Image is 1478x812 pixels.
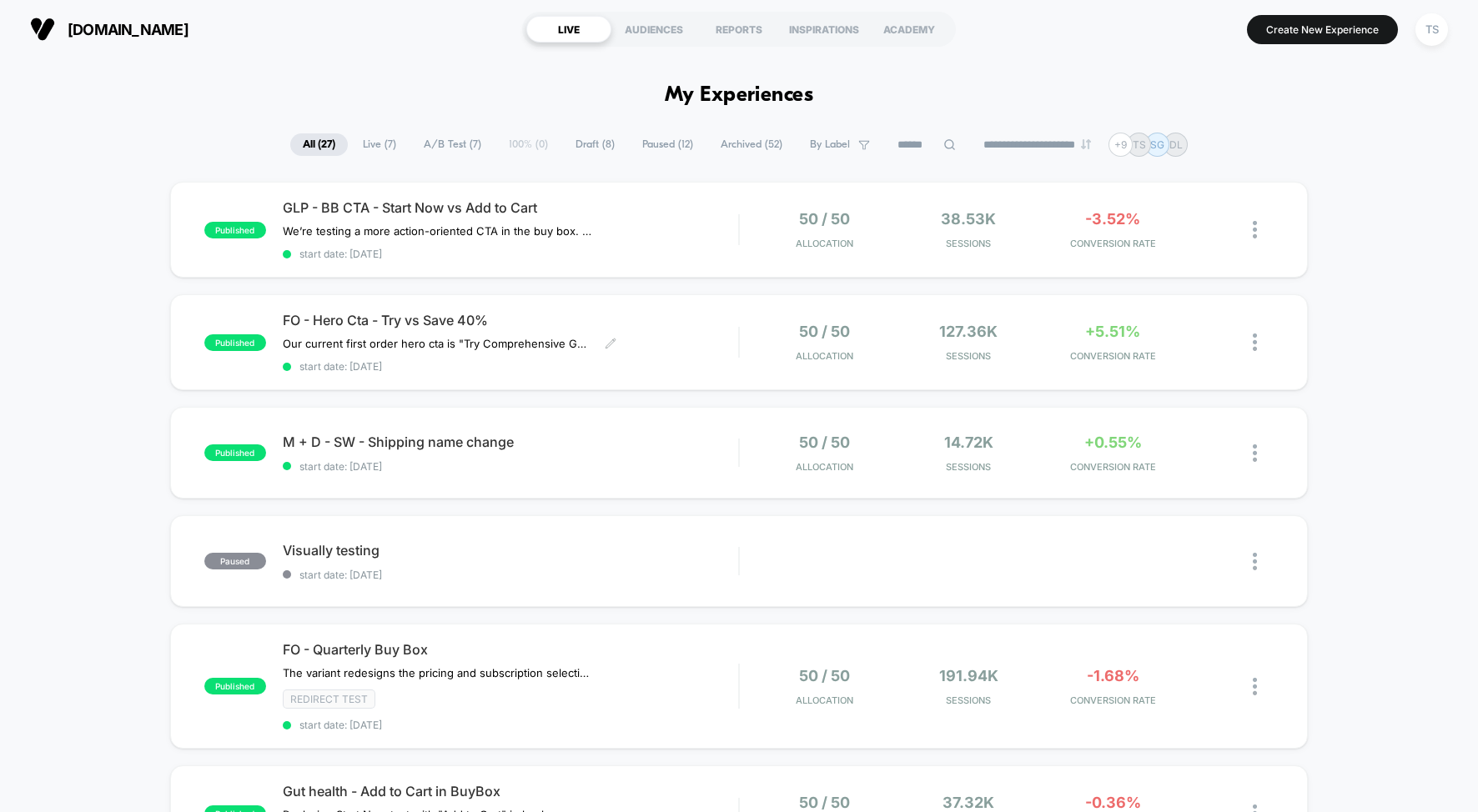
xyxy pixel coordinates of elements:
[1247,15,1398,44] button: Create New Experience
[526,16,611,43] div: LIVE
[1085,210,1140,228] span: -3.52%
[283,199,738,216] span: GLP - BB CTA - Start Now vs Add to Cart
[944,434,993,451] span: 14.72k
[1150,138,1164,151] p: SG
[283,783,738,799] span: Gut health - Add to Cart in BuyBox
[799,794,850,811] span: 50 / 50
[708,133,795,156] span: Archived ( 52 )
[901,461,1037,473] span: Sessions
[1085,794,1141,811] span: -0.36%
[283,460,738,473] span: start date: [DATE]
[1133,138,1146,151] p: TS
[796,461,853,473] span: Allocation
[1253,444,1257,462] img: close
[1045,350,1181,362] span: CONVERSION RATE
[1045,694,1181,706] span: CONVERSION RATE
[796,238,853,249] span: Allocation
[283,312,738,328] span: FO - Hero Cta - Try vs Save 40%
[611,16,696,43] div: AUDIENCES
[283,719,738,731] span: start date: [DATE]
[204,334,266,351] span: published
[1253,333,1257,351] img: close
[411,133,494,156] span: A/B Test ( 7 )
[867,16,952,43] div: ACADEMY
[782,16,867,43] div: INSPIRATIONS
[799,667,850,684] span: 50 / 50
[799,323,850,340] span: 50 / 50
[283,360,738,373] span: start date: [DATE]
[943,794,994,811] span: 37.32k
[25,16,194,43] button: [DOMAIN_NAME]
[283,569,738,581] span: start date: [DATE]
[1415,13,1448,46] div: TS
[1085,323,1140,340] span: +5.51%
[350,133,409,156] span: Live ( 7 )
[68,21,189,38] span: [DOMAIN_NAME]
[283,542,738,559] span: Visually testing
[665,83,814,108] h1: My Experiences
[30,17,55,42] img: Visually logo
[696,16,782,43] div: REPORTS
[941,210,996,228] span: 38.53k
[1169,138,1183,151] p: DL
[939,667,998,684] span: 191.94k
[796,694,853,706] span: Allocation
[1081,139,1091,149] img: end
[1108,133,1133,157] div: + 9
[283,224,592,238] span: We’re testing a more action-oriented CTA in the buy box. The current button reads “Start Now.” We...
[630,133,706,156] span: Paused ( 12 )
[1087,667,1139,684] span: -1.68%
[810,138,850,151] span: By Label
[283,248,738,260] span: start date: [DATE]
[796,350,853,362] span: Allocation
[1045,238,1181,249] span: CONVERSION RATE
[799,210,850,228] span: 50 / 50
[283,641,738,658] span: FO - Quarterly Buy Box
[283,666,592,679] span: The variant redesigns the pricing and subscription selection interface by introducing a more stru...
[204,678,266,694] span: published
[283,434,738,450] span: M + D - SW - Shipping name change
[1253,221,1257,238] img: close
[1084,434,1142,451] span: +0.55%
[901,350,1037,362] span: Sessions
[290,133,348,156] span: All ( 27 )
[1253,678,1257,695] img: close
[204,553,266,569] span: paused
[799,434,850,451] span: 50 / 50
[563,133,627,156] span: Draft ( 8 )
[283,337,592,350] span: Our current first order hero cta is "Try Comprehensive Gummies". We are testing it against "Save ...
[939,323,998,340] span: 127.36k
[283,689,375,709] span: Redirect Test
[1253,553,1257,570] img: close
[901,238,1037,249] span: Sessions
[1410,13,1453,47] button: TS
[901,694,1037,706] span: Sessions
[204,444,266,461] span: published
[1045,461,1181,473] span: CONVERSION RATE
[204,222,266,238] span: published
